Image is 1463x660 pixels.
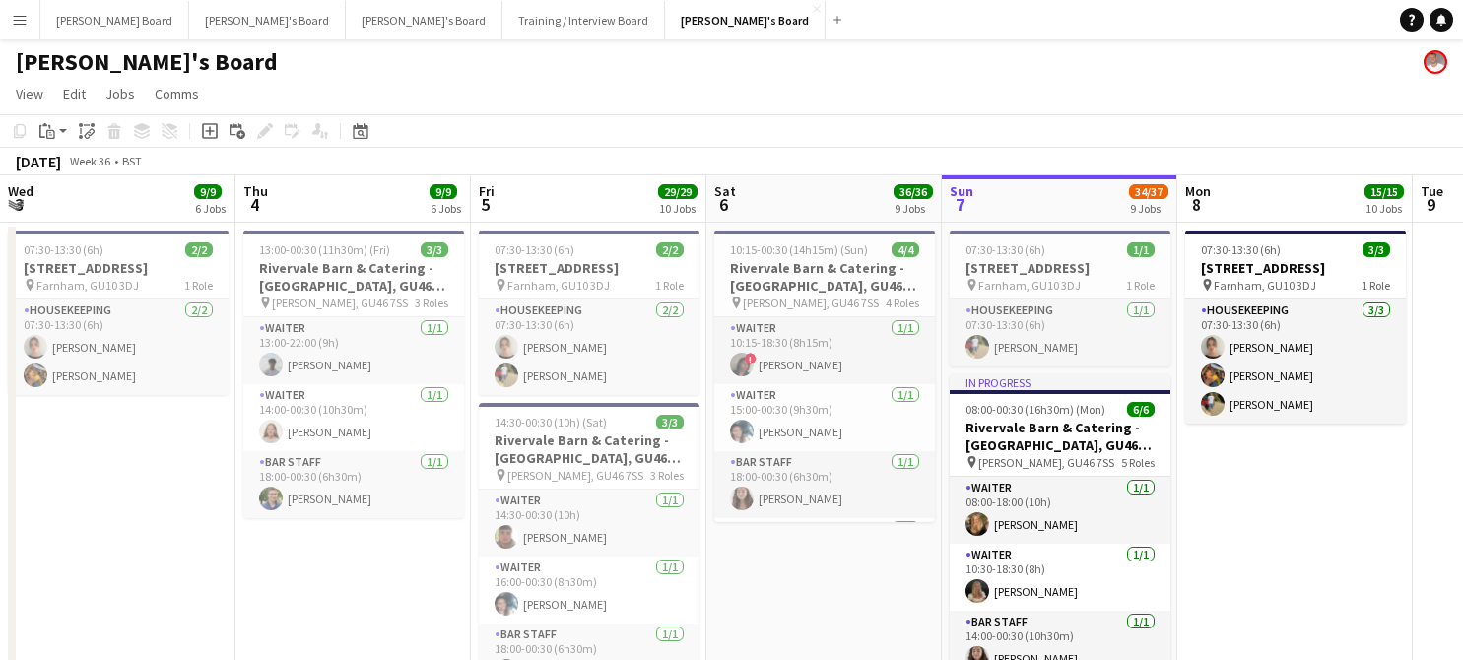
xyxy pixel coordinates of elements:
span: 2/2 [185,242,213,257]
span: [PERSON_NAME], GU46 7SS [507,468,643,483]
span: Jobs [105,85,135,102]
span: Wed [8,182,33,200]
span: 07:30-13:30 (6h) [24,242,103,257]
span: 36/36 [894,184,933,199]
app-card-role: BAR STAFF1/118:00-00:30 (6h30m)[PERSON_NAME] [714,451,935,518]
app-card-role: Waiter1/110:15-18:30 (8h15m)![PERSON_NAME] [714,317,935,384]
div: [DATE] [16,152,61,171]
span: Tue [1421,182,1443,200]
span: 7 [947,193,973,216]
span: 3/3 [1363,242,1390,257]
app-card-role: Waiter1/110:30-18:30 (8h)[PERSON_NAME] [950,544,1170,611]
app-card-role: Waiter1/115:00-00:30 (9h30m)[PERSON_NAME] [714,384,935,451]
span: 1 Role [655,278,684,293]
div: 10 Jobs [659,201,697,216]
app-card-role: Housekeeping1/107:30-13:30 (6h)[PERSON_NAME] [950,299,1170,366]
h3: Rivervale Barn & Catering - [GEOGRAPHIC_DATA], GU46 7SS [714,259,935,295]
app-card-role: Waiter1/108:00-18:00 (10h)[PERSON_NAME] [950,477,1170,544]
span: 5 [476,193,495,216]
div: 9 Jobs [895,201,932,216]
span: Farnham, GU10 3DJ [507,278,610,293]
span: 08:00-00:30 (16h30m) (Mon) [965,402,1105,417]
app-card-role: Housekeeping3/307:30-13:30 (6h)[PERSON_NAME][PERSON_NAME][PERSON_NAME] [1185,299,1406,424]
span: 1 Role [184,278,213,293]
div: 9 Jobs [1130,201,1167,216]
button: [PERSON_NAME] Board [40,1,189,39]
span: 1 Role [1126,278,1155,293]
span: [PERSON_NAME], GU46 7SS [978,455,1114,470]
span: Week 36 [65,154,114,168]
app-job-card: 07:30-13:30 (6h)1/1[STREET_ADDRESS] Farnham, GU10 3DJ1 RoleHousekeeping1/107:30-13:30 (6h)[PERSON... [950,231,1170,366]
span: 4 [240,193,268,216]
span: Edit [63,85,86,102]
div: BST [122,154,142,168]
span: 1 Role [1362,278,1390,293]
h3: [STREET_ADDRESS] [8,259,229,277]
span: Sat [714,182,736,200]
app-job-card: 07:30-13:30 (6h)2/2[STREET_ADDRESS] Farnham, GU10 3DJ1 RoleHousekeeping2/207:30-13:30 (6h)[PERSON... [8,231,229,395]
span: Comms [155,85,199,102]
h3: Rivervale Barn & Catering - [GEOGRAPHIC_DATA], GU46 7SS [243,259,464,295]
h3: [STREET_ADDRESS] [950,259,1170,277]
span: ! [745,353,757,364]
span: 3 [5,193,33,216]
div: 10 Jobs [1365,201,1403,216]
span: 07:30-13:30 (6h) [965,242,1045,257]
a: View [8,81,51,106]
span: 9/9 [430,184,457,199]
button: [PERSON_NAME]'s Board [346,1,502,39]
span: Fri [479,182,495,200]
button: Training / Interview Board [502,1,665,39]
app-user-avatar: Jakub Zalibor [1424,50,1447,74]
app-job-card: 07:30-13:30 (6h)3/3[STREET_ADDRESS] Farnham, GU10 3DJ1 RoleHousekeeping3/307:30-13:30 (6h)[PERSON... [1185,231,1406,424]
a: Jobs [98,81,143,106]
span: Sun [950,182,973,200]
div: 13:00-00:30 (11h30m) (Fri)3/3Rivervale Barn & Catering - [GEOGRAPHIC_DATA], GU46 7SS [PERSON_NAME... [243,231,464,518]
app-job-card: 10:15-00:30 (14h15m) (Sun)4/4Rivervale Barn & Catering - [GEOGRAPHIC_DATA], GU46 7SS [PERSON_NAME... [714,231,935,522]
span: Thu [243,182,268,200]
div: 6 Jobs [195,201,226,216]
app-card-role: Housekeeping2/207:30-13:30 (6h)[PERSON_NAME][PERSON_NAME] [479,299,699,395]
span: 34/37 [1129,184,1168,199]
span: 3/3 [656,415,684,429]
span: Farnham, GU10 3DJ [978,278,1081,293]
app-card-role: Waiter1/114:30-00:30 (10h)[PERSON_NAME] [479,490,699,557]
span: 9/9 [194,184,222,199]
button: [PERSON_NAME]'s Board [189,1,346,39]
span: [PERSON_NAME], GU46 7SS [272,296,408,310]
span: 07:30-13:30 (6h) [495,242,574,257]
span: [PERSON_NAME], GU46 7SS [743,296,879,310]
h3: Rivervale Barn & Catering - [GEOGRAPHIC_DATA], GU46 7SS [950,419,1170,454]
div: In progress [950,374,1170,390]
span: 13:00-00:30 (11h30m) (Fri) [259,242,390,257]
span: 3 Roles [650,468,684,483]
a: Edit [55,81,94,106]
span: Farnham, GU10 3DJ [1214,278,1316,293]
span: 14:30-00:30 (10h) (Sat) [495,415,607,429]
span: 15/15 [1364,184,1404,199]
h1: [PERSON_NAME]'s Board [16,47,278,77]
span: 4 Roles [886,296,919,310]
app-card-role: Waiter1/113:00-22:00 (9h)[PERSON_NAME] [243,317,464,384]
button: [PERSON_NAME]'s Board [665,1,826,39]
app-job-card: 07:30-13:30 (6h)2/2[STREET_ADDRESS] Farnham, GU10 3DJ1 RoleHousekeeping2/207:30-13:30 (6h)[PERSON... [479,231,699,395]
span: 29/29 [658,184,698,199]
span: 6/6 [1127,402,1155,417]
span: 2/2 [656,242,684,257]
span: 4/4 [892,242,919,257]
span: 1/1 [1127,242,1155,257]
app-card-role: Waiter1/114:00-00:30 (10h30m)[PERSON_NAME] [243,384,464,451]
span: 6 [711,193,736,216]
a: Comms [147,81,207,106]
span: 8 [1182,193,1211,216]
span: 3 Roles [415,296,448,310]
span: 10:15-00:30 (14h15m) (Sun) [730,242,868,257]
span: 9 [1418,193,1443,216]
h3: [STREET_ADDRESS] [479,259,699,277]
app-card-role: BAR STAFF1/118:00-00:30 (6h30m)[PERSON_NAME] [243,451,464,518]
div: 6 Jobs [431,201,461,216]
span: Farnham, GU10 3DJ [36,278,139,293]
